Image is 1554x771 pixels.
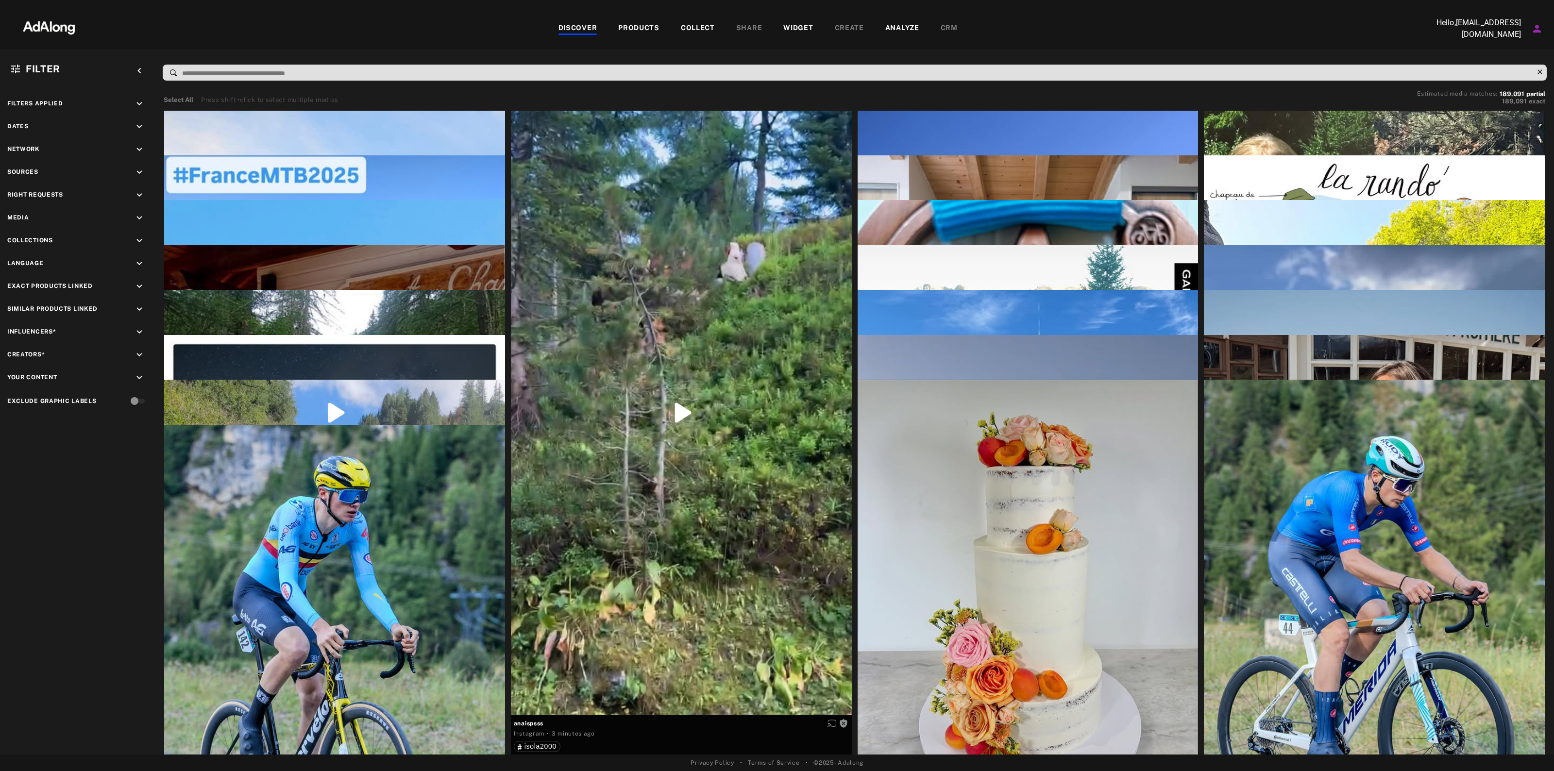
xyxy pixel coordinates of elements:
i: keyboard_arrow_down [134,190,145,201]
button: Enable diffusion on this media [825,718,839,728]
span: isola2000 [524,742,557,750]
span: Estimated media matches: [1417,90,1498,97]
span: © 2025 - Adalong [813,758,863,767]
i: keyboard_arrow_down [134,350,145,360]
span: · [547,730,549,737]
div: SHARE [736,23,762,34]
i: keyboard_arrow_down [134,167,145,178]
span: Influencers* [7,328,56,335]
span: Filter [26,63,60,75]
span: anaispsss [514,719,849,728]
i: keyboard_arrow_down [134,258,145,269]
span: 189,091 [1500,90,1524,98]
i: keyboard_arrow_down [134,213,145,223]
div: CREATE [835,23,864,34]
div: Instagram [514,729,544,738]
span: Filters applied [7,100,63,107]
div: Exclude Graphic Labels [7,397,96,405]
div: DISCOVER [558,23,597,34]
span: Dates [7,123,29,130]
i: keyboard_arrow_down [134,235,145,246]
div: ANALYZE [885,23,919,34]
button: 189,091exact [1417,97,1545,106]
a: Privacy Policy [691,758,734,767]
i: keyboard_arrow_down [134,99,145,109]
div: WIDGET [783,23,813,34]
span: Network [7,146,40,152]
iframe: Chat Widget [1505,724,1554,771]
span: Media [7,214,29,221]
i: keyboard_arrow_down [134,372,145,383]
button: 189,091partial [1500,92,1545,97]
p: Hello, [EMAIL_ADDRESS][DOMAIN_NAME] [1424,17,1521,40]
i: keyboard_arrow_down [134,327,145,337]
span: Exact Products Linked [7,283,93,289]
span: Sources [7,168,38,175]
span: • [806,758,808,767]
span: Similar Products Linked [7,305,98,312]
span: • [740,758,743,767]
time: 2025-08-25T07:54:43.000Z [552,730,595,737]
i: keyboard_arrow_left [134,66,145,76]
span: Creators* [7,351,45,358]
button: Select All [164,95,193,105]
i: keyboard_arrow_down [134,304,145,315]
span: 189,091 [1502,98,1527,105]
a: Terms of Service [748,758,799,767]
span: Language [7,260,44,267]
div: isola2000 [518,743,557,750]
i: keyboard_arrow_down [134,121,145,132]
span: Collections [7,237,53,244]
span: Your Content [7,374,57,381]
div: COLLECT [681,23,715,34]
button: Account settings [1529,20,1545,37]
div: Press shift+click to select multiple medias [201,95,338,105]
img: 63233d7d88ed69de3c212112c67096b6.png [6,12,92,41]
div: CRM [941,23,958,34]
i: keyboard_arrow_down [134,281,145,292]
span: Right Requests [7,191,63,198]
i: keyboard_arrow_down [134,144,145,155]
span: Rights not requested [839,720,848,726]
div: PRODUCTS [618,23,659,34]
